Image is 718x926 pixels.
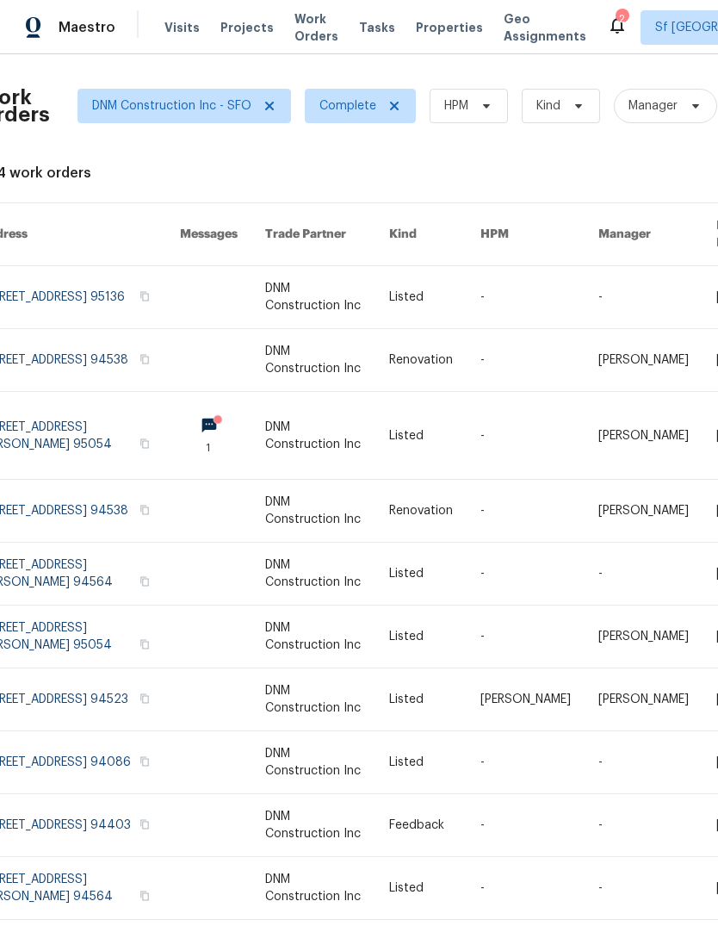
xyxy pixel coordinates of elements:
td: - [467,543,585,606]
span: Work Orders [294,10,338,45]
button: Copy Address [137,502,152,518]
th: Kind [375,203,467,266]
td: Renovation [375,329,467,392]
td: DNM Construction Inc [251,266,375,329]
td: Listed [375,606,467,668]
button: Copy Address [137,574,152,589]
button: Copy Address [137,436,152,451]
span: Tasks [359,22,395,34]
td: - [467,329,585,392]
td: [PERSON_NAME] [585,606,703,668]
td: Listed [375,857,467,920]
td: [PERSON_NAME] [585,392,703,480]
span: HPM [444,97,468,115]
button: Copy Address [137,754,152,769]
td: DNM Construction Inc [251,606,375,668]
td: DNM Construction Inc [251,731,375,794]
td: - [585,266,703,329]
button: Copy Address [137,351,152,367]
td: Listed [375,668,467,731]
div: 2 [616,10,628,28]
span: Projects [220,19,274,36]
td: - [585,794,703,857]
td: [PERSON_NAME] [585,668,703,731]
button: Copy Address [137,888,152,904]
td: - [467,794,585,857]
td: Listed [375,392,467,480]
span: Visits [164,19,200,36]
td: - [467,480,585,543]
span: Manager [628,97,678,115]
td: - [467,392,585,480]
td: DNM Construction Inc [251,329,375,392]
td: Listed [375,543,467,606]
td: - [585,543,703,606]
button: Copy Address [137,289,152,304]
td: - [467,606,585,668]
button: Copy Address [137,691,152,706]
td: DNM Construction Inc [251,857,375,920]
button: Copy Address [137,817,152,832]
th: Trade Partner [251,203,375,266]
span: Complete [319,97,376,115]
td: - [467,857,585,920]
td: - [585,731,703,794]
td: [PERSON_NAME] [467,668,585,731]
td: DNM Construction Inc [251,480,375,543]
td: DNM Construction Inc [251,392,375,480]
td: DNM Construction Inc [251,543,375,606]
td: [PERSON_NAME] [585,329,703,392]
span: DNM Construction Inc - SFO [92,97,251,115]
span: Geo Assignments [504,10,586,45]
td: - [467,731,585,794]
td: Listed [375,731,467,794]
span: Kind [536,97,560,115]
span: Properties [416,19,483,36]
td: - [585,857,703,920]
td: DNM Construction Inc [251,794,375,857]
span: Maestro [59,19,115,36]
button: Copy Address [137,637,152,652]
td: Renovation [375,480,467,543]
td: Feedback [375,794,467,857]
th: Messages [166,203,251,266]
th: HPM [467,203,585,266]
td: Listed [375,266,467,329]
td: DNM Construction Inc [251,668,375,731]
td: [PERSON_NAME] [585,480,703,543]
th: Manager [585,203,703,266]
td: - [467,266,585,329]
